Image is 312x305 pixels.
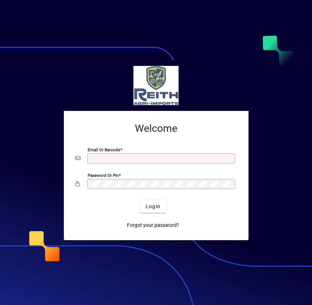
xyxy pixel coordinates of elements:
button: Login [140,200,166,213]
mat-label: Password or Pin [88,173,119,178]
a: Forgot your password? [124,219,182,232]
span: Forgot your password? [127,221,179,229]
mat-label: Email or Barcode [88,147,120,152]
span: Login [146,203,161,210]
h2: Welcome [75,122,237,135]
